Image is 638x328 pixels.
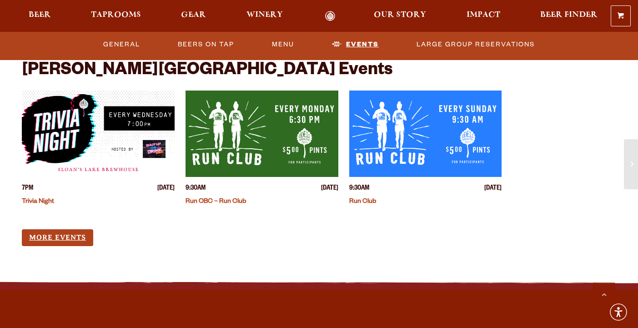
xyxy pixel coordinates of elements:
div: Accessibility Menu [608,302,628,322]
a: Winery [241,11,289,21]
span: Gear [181,11,206,19]
a: Scroll to top [593,283,615,305]
span: [DATE] [321,184,338,194]
a: Odell Home [313,11,347,21]
a: General [100,34,144,55]
a: Trivia Night [22,198,54,206]
a: Taprooms [85,11,147,21]
span: [DATE] [157,184,175,194]
span: Beer [29,11,51,19]
span: 9:30AM [349,184,369,194]
a: Our Story [368,11,432,21]
span: Beer Finder [540,11,598,19]
span: 9:30AM [186,184,206,194]
a: More Events (opens in a new window) [22,229,93,246]
span: 7PM [22,184,33,194]
a: View event details [186,91,338,177]
span: Our Story [374,11,426,19]
span: [DATE] [484,184,502,194]
a: Impact [461,11,506,21]
a: Events [328,34,382,55]
span: Taprooms [91,11,141,19]
a: Menu [268,34,298,55]
a: Run OBC – Run Club [186,198,246,206]
a: Gear [175,11,212,21]
a: View event details [349,91,502,177]
a: Run Club [349,198,376,206]
a: Beer Finder [534,11,603,21]
a: Large Group Reservations [413,34,538,55]
span: Impact [467,11,500,19]
span: Winery [246,11,283,19]
a: Beers On Tap [174,34,238,55]
a: Beer [23,11,57,21]
h2: [PERSON_NAME][GEOGRAPHIC_DATA] Events [22,61,392,81]
a: View event details [22,91,175,177]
